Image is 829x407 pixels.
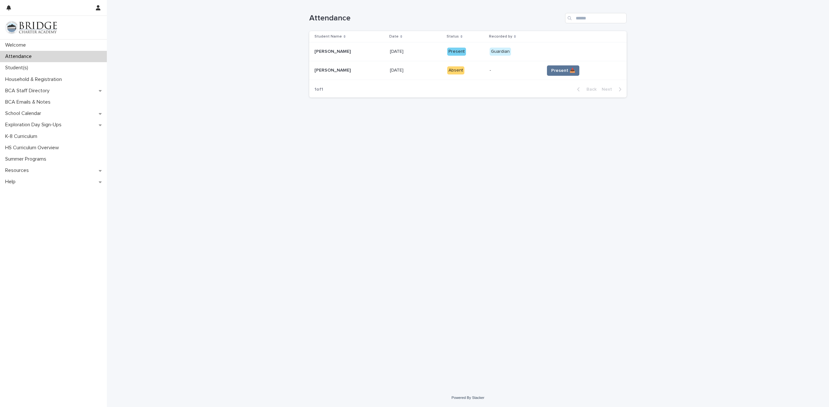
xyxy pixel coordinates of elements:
[5,21,57,34] img: V1C1m3IdTEidaUdm9Hs0
[309,42,627,61] tr: [PERSON_NAME][PERSON_NAME] [DATE][DATE] PresentGuardian
[3,99,56,105] p: BCA Emails & Notes
[3,110,46,117] p: School Calendar
[390,66,405,73] p: [DATE]
[490,48,511,56] div: Guardian
[309,61,627,80] tr: [PERSON_NAME][PERSON_NAME] [DATE][DATE] Absent-Present 📥
[3,156,51,162] p: Summer Programs
[599,86,627,92] button: Next
[572,86,599,92] button: Back
[451,396,484,400] a: Powered By Stacker
[389,33,399,40] p: Date
[3,42,31,48] p: Welcome
[309,14,562,23] h1: Attendance
[3,179,21,185] p: Help
[314,33,342,40] p: Student Name
[3,65,33,71] p: Student(s)
[547,65,579,76] button: Present 📥
[3,122,67,128] p: Exploration Day Sign-Ups
[447,48,466,56] div: Present
[489,33,512,40] p: Recorded by
[314,66,352,73] p: [PERSON_NAME]
[3,88,55,94] p: BCA Staff Directory
[447,33,459,40] p: Status
[490,68,539,73] p: -
[565,13,627,23] input: Search
[390,48,405,54] p: [DATE]
[3,76,67,83] p: Household & Registration
[3,145,64,151] p: HS Curriculum Overview
[3,133,42,140] p: K-8 Curriculum
[602,87,616,92] span: Next
[447,66,464,74] div: Absent
[551,67,575,74] span: Present 📥
[583,87,596,92] span: Back
[309,82,328,97] p: 1 of 1
[314,48,352,54] p: [PERSON_NAME]
[3,53,37,60] p: Attendance
[3,167,34,174] p: Resources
